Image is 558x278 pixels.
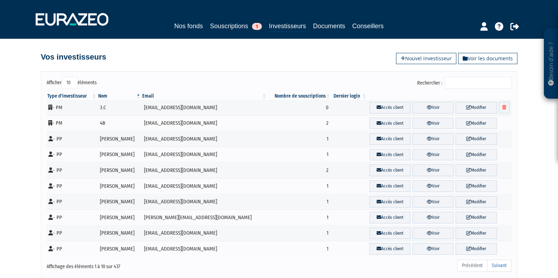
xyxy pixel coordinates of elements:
a: Supprimer [499,102,510,113]
td: [EMAIL_ADDRESS][DOMAIN_NAME] [142,162,267,178]
a: Accès client [370,149,410,161]
td: - PP [47,210,97,226]
td: [PERSON_NAME] [97,147,142,163]
a: Modifier [456,133,497,145]
a: Voir [413,165,454,176]
td: 2 [267,116,331,131]
td: 1 [267,147,331,163]
a: Modifier [456,102,497,113]
td: 1 [267,210,331,226]
a: Voir [413,149,454,161]
a: Accès client [370,118,410,129]
a: Voir [413,196,454,208]
a: Modifier [456,212,497,223]
a: Voir [413,180,454,192]
td: [PERSON_NAME] [97,162,142,178]
td: 1 [267,194,331,210]
th: Nombre de souscriptions : activer pour trier la colonne par ordre croissant [267,93,331,100]
a: Voir [413,133,454,145]
td: 0 [267,100,331,116]
td: - PP [47,147,97,163]
a: Conseillers [352,21,384,31]
a: Modifier [456,228,497,239]
td: [EMAIL_ADDRESS][DOMAIN_NAME] [142,116,267,131]
td: - PP [47,241,97,257]
td: 3.C [97,100,142,116]
td: 4B [97,116,142,131]
a: Modifier [456,196,497,208]
td: [EMAIL_ADDRESS][DOMAIN_NAME] [142,100,267,116]
td: 1 [267,226,331,241]
td: [EMAIL_ADDRESS][DOMAIN_NAME] [142,241,267,257]
select: Afficheréléments [62,77,78,89]
th: Dernier login : activer pour trier la colonne par ordre croissant [331,93,367,100]
a: Voir [413,102,454,113]
th: Nom : activer pour trier la colonne par ordre d&eacute;croissant [97,93,142,100]
a: Modifier [456,165,497,176]
a: Accès client [370,196,410,208]
td: [PERSON_NAME] [97,241,142,257]
td: - PM [47,100,97,116]
td: 1 [267,178,331,194]
td: [EMAIL_ADDRESS][DOMAIN_NAME] [142,178,267,194]
a: Voir [413,118,454,129]
img: 1732889491-logotype_eurazeo_blanc_rvb.png [36,13,108,26]
td: - PP [47,131,97,147]
td: [EMAIL_ADDRESS][DOMAIN_NAME] [142,147,267,163]
td: 1 [267,131,331,147]
td: [PERSON_NAME] [97,194,142,210]
input: Rechercher : [445,77,512,89]
a: Voir [413,228,454,239]
a: Investisseurs [269,21,306,32]
a: Modifier [456,149,497,161]
a: Accès client [370,180,410,192]
td: [PERSON_NAME][EMAIL_ADDRESS][DOMAIN_NAME] [142,210,267,226]
td: [PERSON_NAME] [97,210,142,226]
td: 2 [267,162,331,178]
td: [EMAIL_ADDRESS][DOMAIN_NAME] [142,131,267,147]
a: Accès client [370,212,410,223]
a: Nouvel investisseur [396,53,456,64]
a: Nos fonds [174,21,203,31]
td: [PERSON_NAME] [97,178,142,194]
label: Afficher éléments [47,77,97,89]
th: Email : activer pour trier la colonne par ordre croissant [142,93,267,100]
a: Voir [413,243,454,255]
a: Souscriptions1 [210,21,262,31]
td: - PP [47,162,97,178]
td: 1 [267,241,331,257]
td: - PP [47,178,97,194]
td: - PP [47,194,97,210]
th: Type d'investisseur : activer pour trier la colonne par ordre croissant [47,93,97,100]
td: [PERSON_NAME] [97,131,142,147]
td: - PM [47,116,97,131]
th: &nbsp; [367,93,512,100]
a: Accès client [370,228,410,239]
a: Accès client [370,243,410,255]
p: Besoin d'aide ? [547,32,555,95]
a: Modifier [456,243,497,255]
td: [EMAIL_ADDRESS][DOMAIN_NAME] [142,226,267,241]
td: [PERSON_NAME] [97,226,142,241]
a: Accès client [370,102,410,113]
td: - PP [47,226,97,241]
a: Voir [413,212,454,223]
a: Documents [313,21,345,31]
a: Accès client [370,165,410,176]
a: Modifier [456,118,497,129]
td: [EMAIL_ADDRESS][DOMAIN_NAME] [142,194,267,210]
a: Voir les documents [458,53,517,64]
a: Accès client [370,133,410,145]
span: 1 [252,23,262,30]
div: Affichage des éléments 1 à 10 sur 437 [47,259,234,270]
label: Rechercher : [417,77,512,89]
a: Modifier [456,180,497,192]
h4: Vos investisseurs [41,53,106,61]
a: Suivant [487,260,511,272]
